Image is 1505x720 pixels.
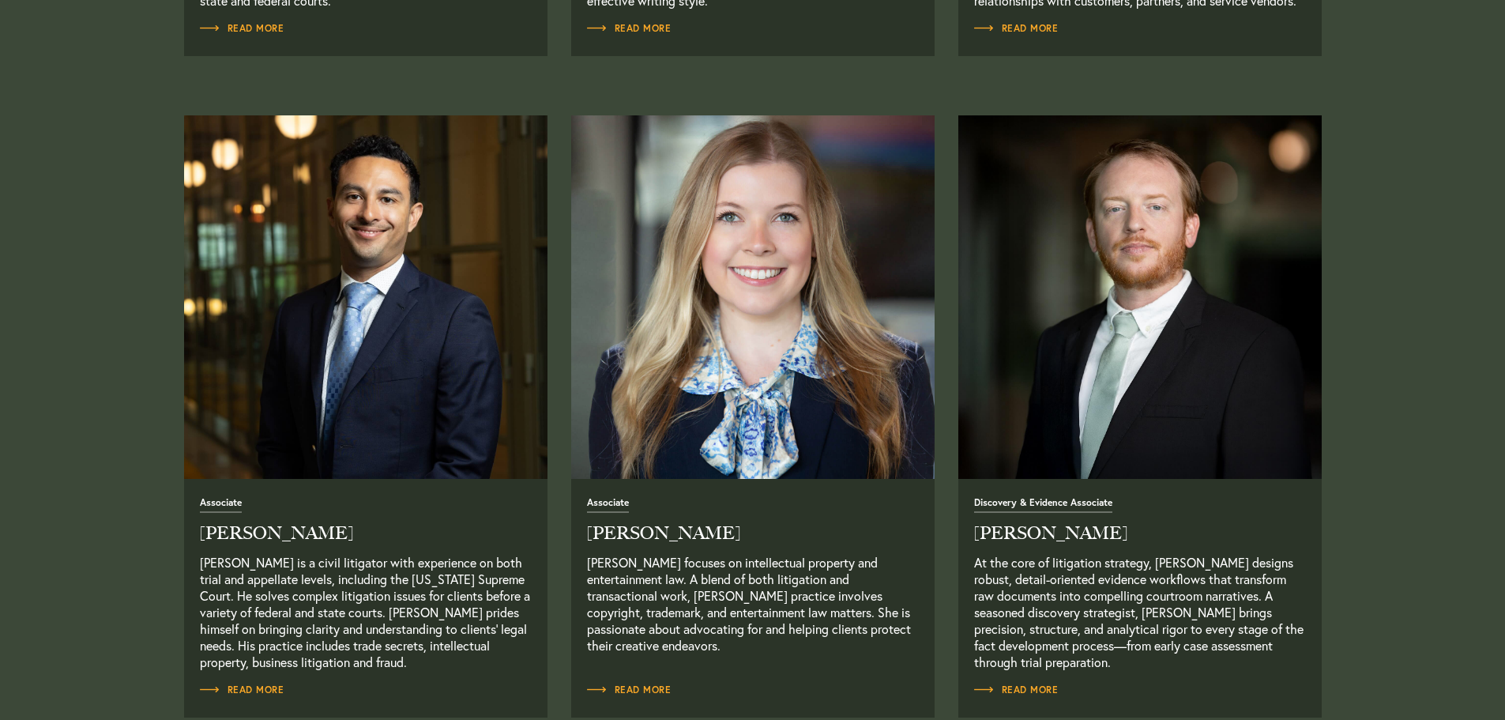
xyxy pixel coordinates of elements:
h2: [PERSON_NAME] [587,525,919,542]
span: Discovery & Evidence Associate [974,498,1112,513]
p: At the core of litigation strategy, [PERSON_NAME] designs robust, detail-oriented evidence workfl... [974,554,1306,670]
h2: [PERSON_NAME] [200,525,532,542]
img: AC-Headshot-New-New.jpg [562,106,943,488]
span: Associate [200,498,242,513]
a: Read Full Bio [184,115,547,479]
a: Read Full Bio [571,115,935,479]
a: Read Full Bio [200,21,284,36]
h2: [PERSON_NAME] [974,525,1306,542]
a: Read Full Bio [974,21,1059,36]
a: Read Full Bio [587,21,672,36]
a: Read Full Bio [974,682,1059,698]
img: ac-headshot-ben.jpg [958,115,1322,479]
span: Read More [974,24,1059,33]
a: Read Full Bio [200,496,532,670]
p: [PERSON_NAME] focuses on intellectual property and entertainment law. A blend of both litigation ... [587,554,919,670]
p: [PERSON_NAME] is a civil litigator with experience on both trial and appellate levels, including ... [200,554,532,670]
span: Read More [587,685,672,695]
span: Read More [974,685,1059,695]
a: Read Full Bio [974,496,1306,670]
span: Read More [200,685,284,695]
span: Read More [587,24,672,33]
a: Read Full Bio [200,682,284,698]
a: Read Full Bio [958,115,1322,479]
img: AC-Headshot-josheames.jpg [184,115,547,479]
a: Read Full Bio [587,682,672,698]
span: Associate [587,498,629,513]
span: Read More [200,24,284,33]
a: Read Full Bio [587,496,919,670]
